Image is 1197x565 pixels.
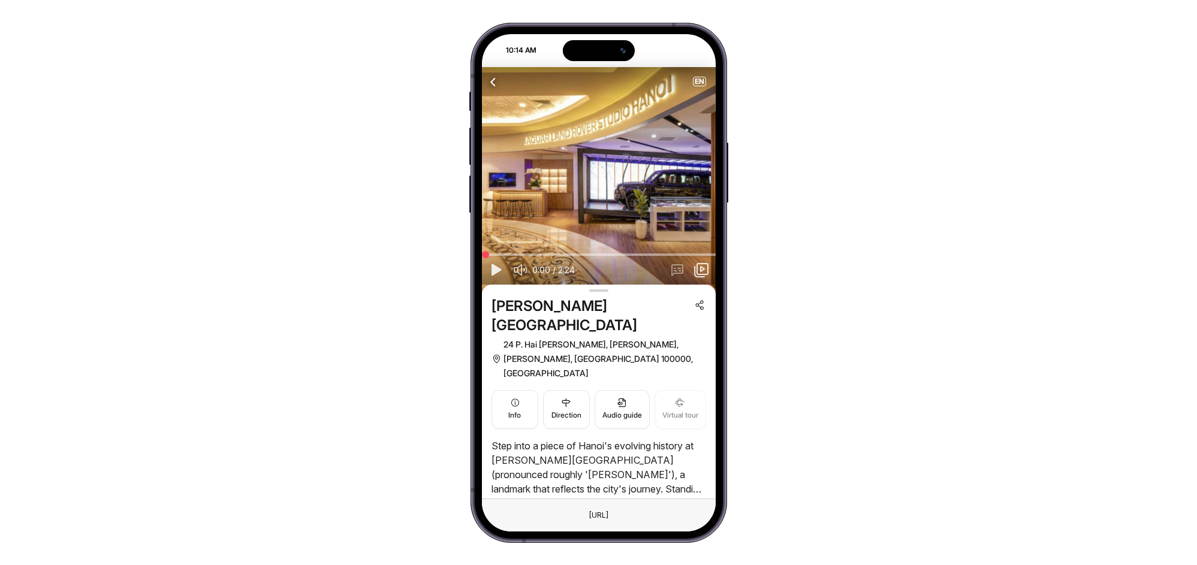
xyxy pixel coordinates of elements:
button: Direction [543,390,590,429]
div: This is a fake element. To change the URL just use the Browser text field on the top. [580,507,618,523]
div: 10:14 AM [483,45,543,56]
span: Audio guide [602,410,642,421]
span: [PERSON_NAME][GEOGRAPHIC_DATA] [492,297,689,335]
button: Virtual tour [655,390,706,429]
span: Virtual tour [662,410,698,421]
span: EN [694,77,705,86]
span: 24 P. Hai [PERSON_NAME], [PERSON_NAME], [PERSON_NAME], [GEOGRAPHIC_DATA] 100000, [GEOGRAPHIC_DATA] [503,337,706,380]
span: Info [508,410,521,421]
p: Step into a piece of Hanoi's evolving history at [PERSON_NAME][GEOGRAPHIC_DATA] (pronounced rough... [492,439,706,496]
button: EN [693,77,706,86]
span: 0:00 / 2:24 [532,264,575,276]
button: Info [492,390,538,429]
span: Direction [551,410,581,421]
button: Audio guide [595,390,650,429]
